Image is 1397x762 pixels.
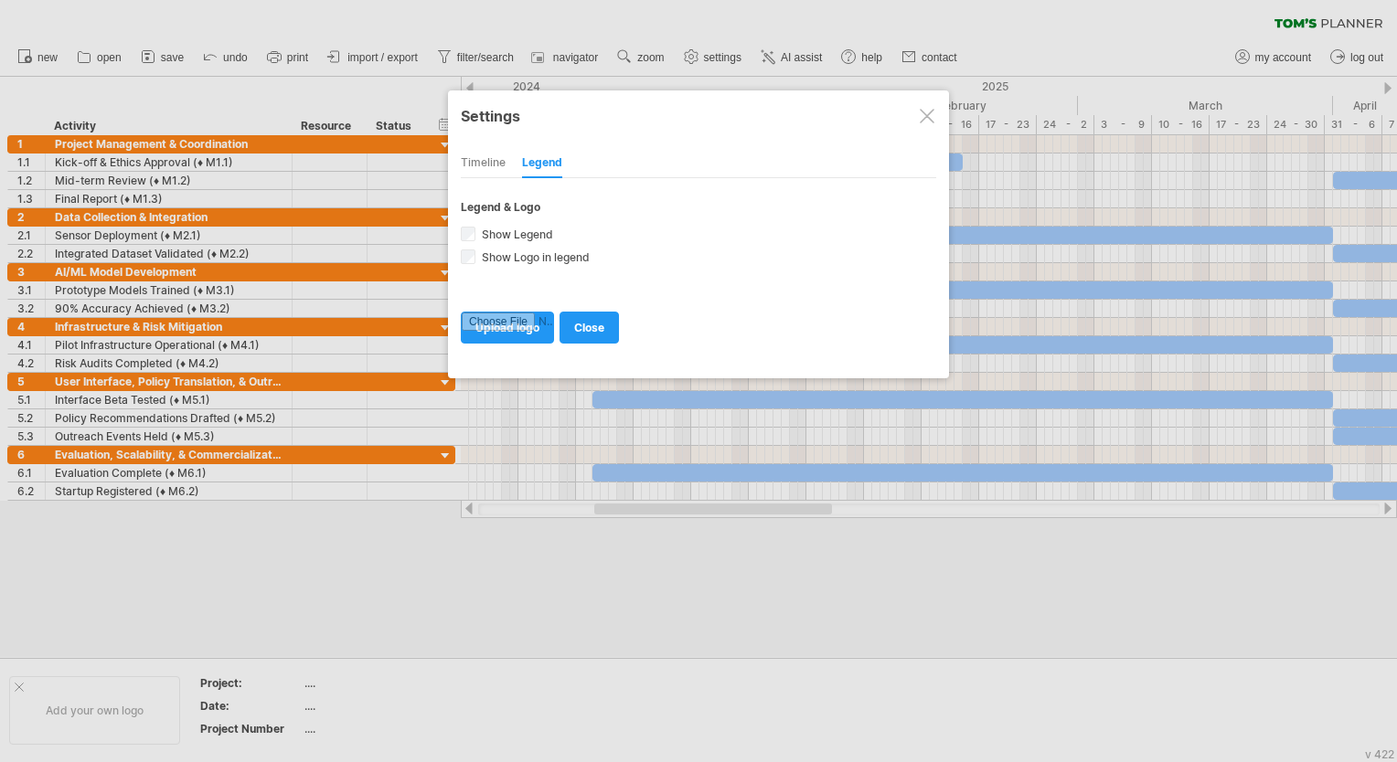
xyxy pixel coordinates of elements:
[478,250,590,264] span: Show Logo in legend
[475,321,539,334] span: upload logo
[522,149,562,178] div: Legend
[461,149,506,178] div: Timeline
[461,200,936,214] div: Legend & Logo
[461,99,936,132] div: Settings
[478,228,553,241] span: Show Legend
[560,312,619,344] a: close
[461,312,554,344] a: upload logo
[574,321,604,334] span: close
